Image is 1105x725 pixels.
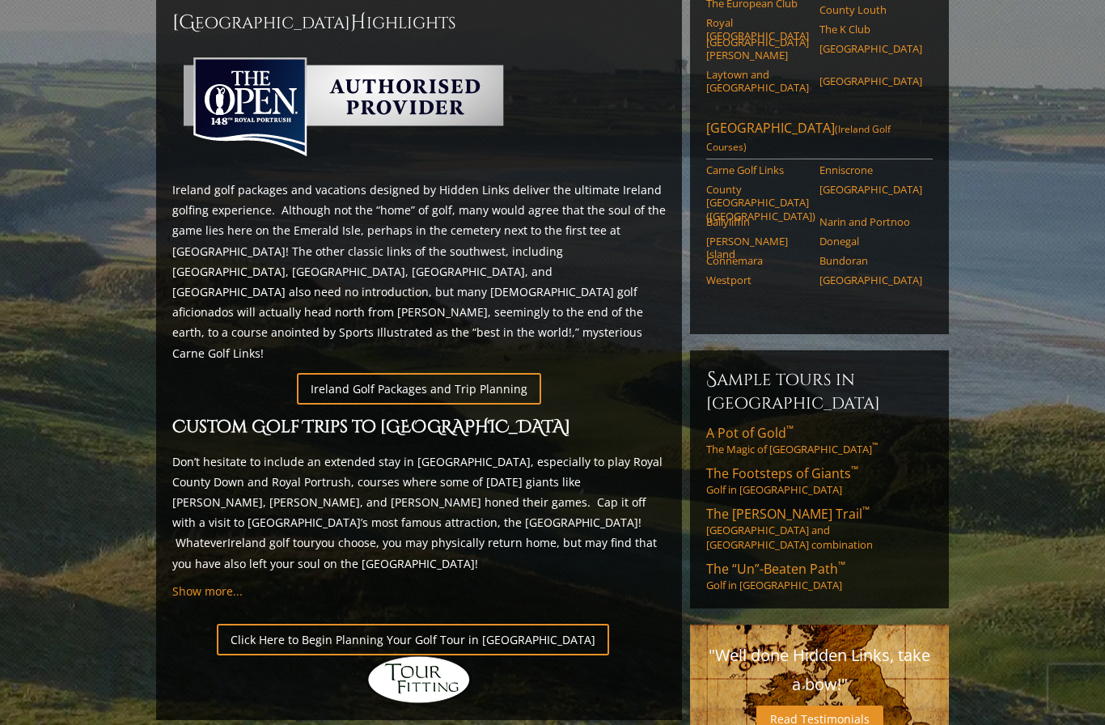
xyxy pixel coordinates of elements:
[819,216,922,229] a: Narin and Portnoo
[706,506,933,553] a: The [PERSON_NAME] Trail™[GEOGRAPHIC_DATA] and [GEOGRAPHIC_DATA] combination
[819,184,922,197] a: [GEOGRAPHIC_DATA]
[706,642,933,700] p: "Well done Hidden Links, take a bow!"
[706,235,809,262] a: [PERSON_NAME] Island
[706,184,809,223] a: County [GEOGRAPHIC_DATA] ([GEOGRAPHIC_DATA])
[819,23,922,36] a: The K Club
[786,423,794,437] sup: ™
[706,561,845,579] span: The “Un”-Beaten Path
[217,625,609,656] a: Click Here to Begin Planning Your Golf Tour in [GEOGRAPHIC_DATA]
[851,464,858,477] sup: ™
[706,465,858,483] span: The Footsteps of Giants
[227,536,315,551] a: Ireland golf tour
[872,442,878,452] sup: ™
[172,415,666,443] h2: Custom Golf Trips to [GEOGRAPHIC_DATA]
[706,425,933,457] a: A Pot of Gold™The Magic of [GEOGRAPHIC_DATA]™
[172,180,666,364] p: Ireland golf packages and vacations designed by Hidden Links deliver the ultimate Ireland golfing...
[706,506,870,524] span: The [PERSON_NAME] Trail
[706,36,809,63] a: [GEOGRAPHIC_DATA][PERSON_NAME]
[706,120,933,160] a: [GEOGRAPHIC_DATA](Ireland Golf Courses)
[706,255,809,268] a: Connemara
[172,11,666,36] h2: [GEOGRAPHIC_DATA] ighlights
[172,584,243,600] a: Show more...
[819,164,922,177] a: Enniscrone
[172,452,666,574] p: Don’t hesitate to include an extended stay in [GEOGRAPHIC_DATA], especially to play Royal County ...
[819,4,922,17] a: County Louth
[706,561,933,593] a: The “Un”-Beaten Path™Golf in [GEOGRAPHIC_DATA]
[706,465,933,498] a: The Footsteps of Giants™Golf in [GEOGRAPHIC_DATA]
[706,69,809,95] a: Laytown and [GEOGRAPHIC_DATA]
[862,504,870,518] sup: ™
[706,425,794,443] span: A Pot of Gold
[706,367,933,415] h6: Sample Tours in [GEOGRAPHIC_DATA]
[297,374,541,405] a: Ireland Golf Packages and Trip Planning
[366,656,472,705] img: Hidden Links
[838,559,845,573] sup: ™
[819,274,922,287] a: [GEOGRAPHIC_DATA]
[819,255,922,268] a: Bundoran
[706,17,809,44] a: Royal [GEOGRAPHIC_DATA]
[819,235,922,248] a: Donegal
[819,43,922,56] a: [GEOGRAPHIC_DATA]
[706,164,809,177] a: Carne Golf Links
[350,11,366,36] span: H
[819,75,922,88] a: [GEOGRAPHIC_DATA]
[706,216,809,229] a: Ballyliffin
[706,274,809,287] a: Westport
